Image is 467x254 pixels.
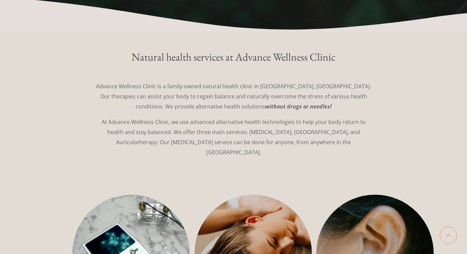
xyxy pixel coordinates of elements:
p: Advance Wellness Clinic is a family-owned natural health clinic in [GEOGRAPHIC_DATA], [GEOGRAPHIC... [96,81,371,112]
h2: Natural health services at Advance Wellness Clinic [45,52,422,62]
strong: without drugs or needles! [265,103,332,110]
a: Scroll to top [440,227,457,244]
p: At Advance Wellness Clinic, we use advanced alternative health technologies to help your body ret... [96,117,371,157]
